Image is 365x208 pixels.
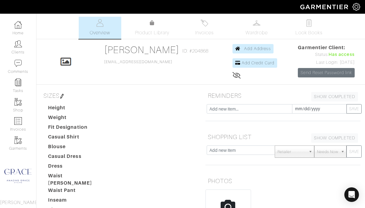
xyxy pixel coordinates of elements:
[205,131,361,143] h5: SHOPPING LIST
[14,79,22,86] img: reminder-icon-8004d30b9f0a5d33ae49ab947aed9ed385cf756f9e5892f1edd6e32f2345188e.png
[14,21,22,29] img: dashboard-icon-dbcd8f5a0b271acd01030246c82b418ddd0df26cd7fceb0bd07c9910d44c42f6.png
[298,51,354,58] div: Status:
[298,44,354,51] span: Garmentier Client:
[317,146,338,158] span: Needs Now
[295,29,322,36] span: Look Books
[201,19,208,27] img: orders-27d20c2124de7fd6de4e0e44c1d41de31381a507db9b33961299e4e07d508b8c.svg
[43,172,109,187] dt: Waist [PERSON_NAME]
[311,133,358,143] a: SHOW COMPLETED
[90,29,110,36] span: Overview
[305,19,313,27] img: todo-9ac3debb85659649dc8f770b8b6100bb5dab4b48dedcbae339e5042a72dfd3cc.svg
[14,98,22,106] img: garments-icon-b7da505a4dc4fd61783c78ac3ca0ef83fa9d6f193b1c9dc38574b1d14d53ca28.png
[79,17,121,39] a: Overview
[232,44,274,53] a: Add Address
[298,59,354,66] div: Last Login: [DATE]
[14,136,22,144] img: garments-icon-b7da505a4dc4fd61783c78ac3ca0ef83fa9d6f193b1c9dc38574b1d14d53ca28.png
[205,175,361,187] h5: PHOTOS
[43,187,109,196] dt: Waist Pant
[41,90,196,102] h5: SIZES
[205,90,361,102] h5: REMINDERS
[344,187,359,202] div: Open Intercom Messenger
[43,133,109,143] dt: Casual Shirt
[104,60,172,64] a: [EMAIL_ADDRESS][DOMAIN_NAME]
[311,92,358,101] a: SHOW COMPLETED
[131,19,174,36] a: Product Library
[207,104,293,114] input: Add new item...
[288,17,330,39] a: Look Books
[135,29,169,36] span: Product Library
[244,46,271,51] span: Add Address
[96,19,104,27] img: basicinfo-40fd8af6dae0f16599ec9e87c0ef1c0a1fdea2edbe929e3d69a839185d80c458.svg
[60,94,64,99] img: pen-cf24a1663064a2ec1b9c1bd2387e9de7a2fa800b781884d57f21acf72779bad2.png
[14,60,22,67] img: comment-icon-a0a6a9ef722e966f86d9cbdc48e553b5cf19dbc54f86b18d962a5391bc8f6eb6.png
[43,153,109,162] dt: Casual Dress
[43,143,109,153] dt: Blouse
[104,44,179,55] a: [PERSON_NAME]
[297,2,353,12] img: garmentier-logo-header-white-b43fb05a5012e4ada735d5af1a66efaba907eab6374d6393d1fbf88cb4ef424d.png
[195,29,214,36] span: Invoices
[182,47,209,55] span: ID: #204868
[43,124,109,133] dt: Fit Designation
[277,146,306,158] span: Retailer
[253,19,260,27] img: wardrobe-487a4870c1b7c33e795ec22d11cfc2ed9d08956e64fb3008fe2437562e282088.svg
[43,114,109,124] dt: Weight
[353,3,360,11] img: gear-icon-white-bd11855cb880d31180b6d7d6211b90ccbf57a29d726f0c71d8c61bd08dd39cc2.png
[346,104,362,114] button: SAVE
[246,29,267,36] span: Wardrobe
[14,117,22,125] img: orders-icon-0abe47150d42831381b5fb84f609e132dff9fe21cb692f30cb5eec754e2cba89.png
[183,17,226,39] a: Invoices
[43,104,109,114] dt: Height
[242,60,274,65] span: Add Credit Card
[298,68,354,77] a: Send Reset Password link
[346,145,362,158] button: SAVE
[43,162,109,172] dt: Dress
[207,145,275,155] input: Add new item
[236,17,278,39] a: Wardrobe
[43,196,109,206] dt: Inseam
[329,51,355,58] span: Has access
[232,58,277,68] a: Add Credit Card
[14,40,22,48] img: clients-icon-6bae9207a08558b7cb47a8932f037763ab4055f8c8b6bfacd5dc20c3e0201464.png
